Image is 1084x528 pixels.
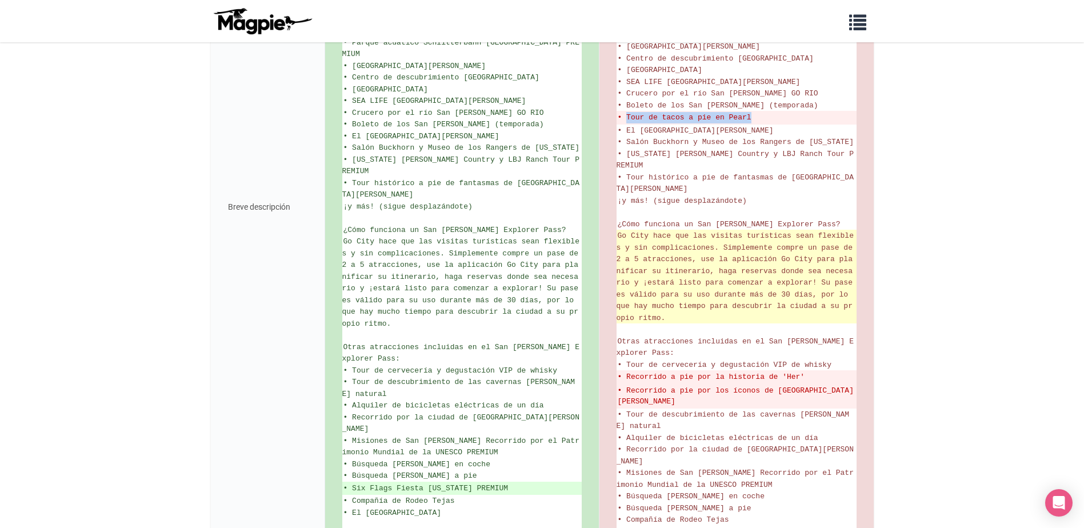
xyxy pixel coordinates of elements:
[618,89,818,98] span: • Crucero por el río San [PERSON_NAME] GO RIO
[618,220,841,229] span: ¿Cómo funciona un San [PERSON_NAME] Explorer Pass?
[343,120,544,129] span: • Boleto de los San [PERSON_NAME] (temporada)
[618,197,747,205] span: ¡y más! (sigue desplazándote)
[618,434,818,442] span: • Alquiler de bicicletas eléctricas de un día
[342,179,579,199] span: • Tour histórico a pie de fantasmas de [GEOGRAPHIC_DATA][PERSON_NAME]
[1045,489,1073,517] div: Abra Intercom Messenger
[618,361,831,369] span: • Tour de cervecería y degustación VIP de whisky
[211,7,314,35] img: logo-ab69f6fb50320c5b225c76a69d11143b.png
[343,132,499,141] span: • El [GEOGRAPHIC_DATA][PERSON_NAME]
[343,143,579,152] span: • Salón Buckhorn y Museo de los Rangers de [US_STATE]
[618,112,855,123] del: • Tour de tacos a pie en Pearl
[343,401,544,410] span: • Alquiler de bicicletas eléctricas de un día
[618,78,801,86] span: • SEA LIFE [GEOGRAPHIC_DATA][PERSON_NAME]
[617,445,854,466] span: • Recorrido por la ciudad de [GEOGRAPHIC_DATA][PERSON_NAME]
[618,126,774,135] span: • El [GEOGRAPHIC_DATA][PERSON_NAME]
[618,515,729,524] span: • Compañía de Rodeo Tejas
[618,504,751,513] span: • Búsqueda [PERSON_NAME] a pie
[343,509,442,517] span: • El [GEOGRAPHIC_DATA]
[343,109,544,117] span: • Crucero por el río San [PERSON_NAME] GO RIO
[343,73,539,82] span: • Centro de descubrimiento [GEOGRAPHIC_DATA]
[342,343,579,363] span: Otras atracciones incluidas en el San [PERSON_NAME] Explorer Pass:
[342,437,579,457] span: • Misiones de San [PERSON_NAME] Recorrido por el Patrimonio Mundial de la UNESCO PREMIUM
[617,173,854,194] span: • Tour histórico a pie de fantasmas de [GEOGRAPHIC_DATA][PERSON_NAME]
[342,155,579,176] span: • [US_STATE] [PERSON_NAME] Country y LBJ Ranch Tour PREMIUM
[343,85,428,94] span: • [GEOGRAPHIC_DATA]
[617,231,857,322] span: Go City hace que las visitas turísticas sean flexibles y sin complicaciones. Simplemente compre u...
[618,371,855,383] del: • Recorrido a pie por la historia de 'Her'
[343,226,566,234] span: ¿Cómo funciona un San [PERSON_NAME] Explorer Pass?
[343,97,526,105] span: • SEA LIFE [GEOGRAPHIC_DATA][PERSON_NAME]
[618,492,765,501] span: • Búsqueda [PERSON_NAME] en coche
[617,469,854,489] span: • Misiones de San [PERSON_NAME] Recorrido por el Patrimonio Mundial de la UNESCO PREMIUM
[343,460,490,469] span: • Búsqueda [PERSON_NAME] en coche
[343,497,455,505] span: • Compañía de Rodeo Tejas
[618,54,814,63] span: • Centro de descubrimiento [GEOGRAPHIC_DATA]
[618,138,854,146] span: • Salón Buckhorn y Museo de los Rangers de [US_STATE]
[343,366,557,375] span: • Tour de cervecería y degustación VIP de whisky
[617,150,854,170] span: • [US_STATE] [PERSON_NAME] Country y LBJ Ranch Tour PREMIUM
[618,42,761,51] span: • [GEOGRAPHIC_DATA][PERSON_NAME]
[343,202,473,211] span: ¡y más! (sigue desplazándote)
[618,385,855,407] del: • Recorrido a pie por los íconos de [GEOGRAPHIC_DATA][PERSON_NAME]
[617,410,850,431] span: • Tour de descubrimiento de las cavernas [PERSON_NAME] natural
[343,483,581,494] ins: • Six Flags Fiesta [US_STATE] PREMIUM
[343,471,477,480] span: • Búsqueda [PERSON_NAME] a pie
[342,413,579,434] span: • Recorrido por la ciudad de [GEOGRAPHIC_DATA][PERSON_NAME]
[342,237,583,328] span: Go City hace que las visitas turísticas sean flexibles y sin complicaciones. Simplemente compre u...
[618,101,818,110] span: • Boleto de los San [PERSON_NAME] (temporada)
[343,62,486,70] span: • [GEOGRAPHIC_DATA][PERSON_NAME]
[342,378,575,398] span: • Tour de descubrimiento de las cavernas [PERSON_NAME] natural
[618,66,702,74] span: • [GEOGRAPHIC_DATA]
[617,337,854,358] span: Otras atracciones incluidas en el San [PERSON_NAME] Explorer Pass:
